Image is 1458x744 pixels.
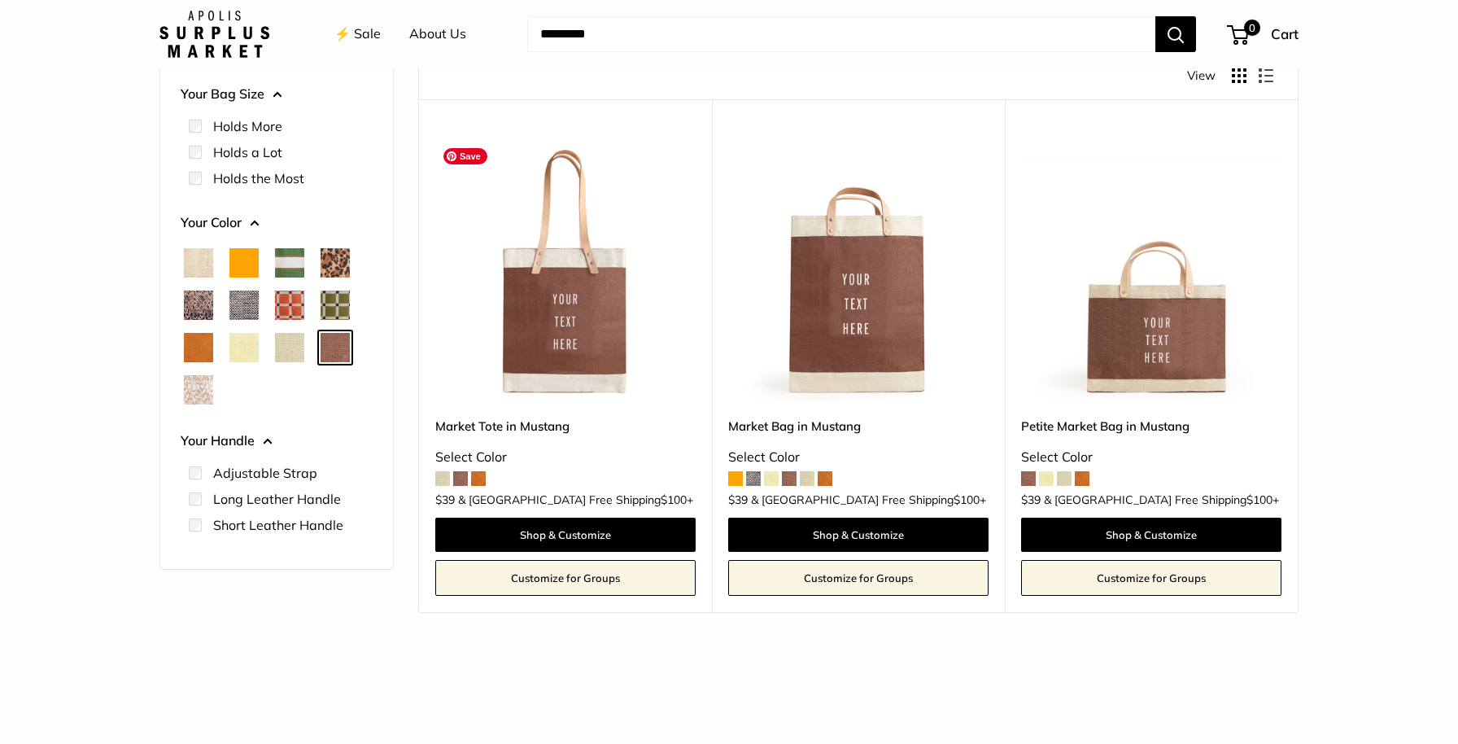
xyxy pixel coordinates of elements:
[728,417,989,435] a: Market Bag in Mustang
[1021,140,1281,400] img: Petite Market Bag in Mustang
[435,417,696,435] a: Market Tote in Mustang
[954,492,980,507] span: $100
[1021,560,1281,596] a: Customize for Groups
[213,489,341,509] label: Long Leather Handle
[1259,68,1273,83] button: Display products as list
[213,463,317,483] label: Adjustable Strap
[229,333,259,362] button: Daisy
[184,375,213,405] button: White Porcelain
[275,248,304,278] button: Court Green
[1021,140,1281,400] a: Petite Market Bag in MustangPetite Market Bag in Mustang
[213,116,282,136] label: Holds More
[1021,518,1281,552] a: Shop & Customize
[527,16,1155,52] input: Search...
[334,22,381,46] a: ⚡️ Sale
[275,333,304,362] button: Mint Sorbet
[213,142,282,162] label: Holds a Lot
[181,211,373,235] button: Your Color
[1246,492,1272,507] span: $100
[184,333,213,362] button: Cognac
[409,22,466,46] a: About Us
[728,445,989,470] div: Select Color
[435,492,455,507] span: $39
[728,560,989,596] a: Customize for Groups
[1021,492,1041,507] span: $39
[1229,21,1299,47] a: 0 Cart
[1021,417,1281,435] a: Petite Market Bag in Mustang
[1271,25,1299,42] span: Cart
[728,518,989,552] a: Shop & Customize
[213,168,304,188] label: Holds the Most
[435,140,696,400] a: Market Tote in MustangMarket Tote in Mustang
[661,492,687,507] span: $100
[184,248,213,278] button: Natural
[443,148,487,164] span: Save
[213,515,343,535] label: Short Leather Handle
[229,248,259,278] button: Orange
[181,429,373,453] button: Your Handle
[435,560,696,596] a: Customize for Groups
[1155,16,1196,52] button: Search
[751,494,986,505] span: & [GEOGRAPHIC_DATA] Free Shipping +
[435,140,696,400] img: Market Tote in Mustang
[275,291,304,320] button: Chenille Window Brick
[1187,64,1216,87] span: View
[321,333,350,362] button: Mustang
[229,291,259,320] button: Chambray
[435,445,696,470] div: Select Color
[1232,68,1246,83] button: Display products as grid
[159,11,269,58] img: Apolis: Surplus Market
[321,291,350,320] button: Chenille Window Sage
[1021,445,1281,470] div: Select Color
[181,82,373,107] button: Your Bag Size
[184,291,213,320] button: Blue Porcelain
[1244,20,1260,36] span: 0
[435,518,696,552] a: Shop & Customize
[728,492,748,507] span: $39
[321,248,350,278] button: Cheetah
[1044,494,1279,505] span: & [GEOGRAPHIC_DATA] Free Shipping +
[458,494,693,505] span: & [GEOGRAPHIC_DATA] Free Shipping +
[728,140,989,400] a: Market Bag in MustangMarket Bag in Mustang
[728,140,989,400] img: Market Bag in Mustang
